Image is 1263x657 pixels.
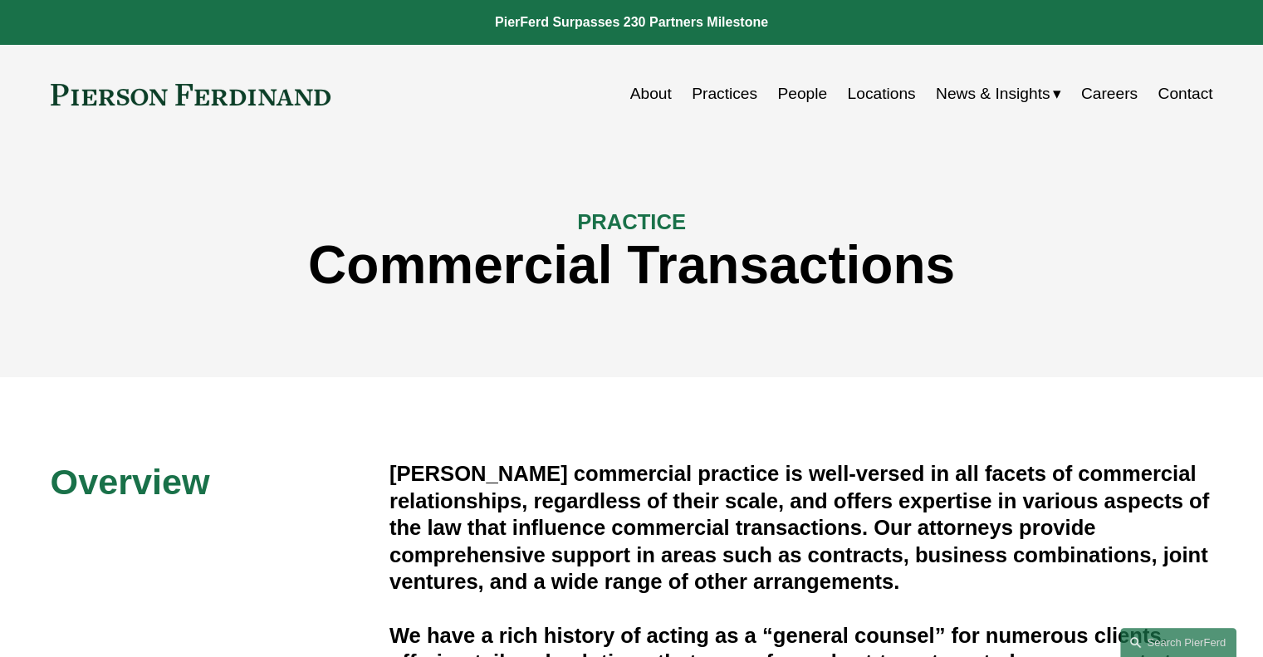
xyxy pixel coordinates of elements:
span: PRACTICE [577,210,686,233]
a: folder dropdown [936,78,1061,110]
span: Overview [51,462,210,502]
a: Practices [692,78,757,110]
a: About [630,78,672,110]
a: Contact [1158,78,1212,110]
a: People [777,78,827,110]
span: News & Insights [936,80,1050,109]
a: Careers [1081,78,1138,110]
h1: Commercial Transactions [51,235,1213,296]
a: Search this site [1120,628,1236,657]
h4: [PERSON_NAME] commercial practice is well-versed in all facets of commercial relationships, regar... [389,460,1213,595]
a: Locations [847,78,915,110]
